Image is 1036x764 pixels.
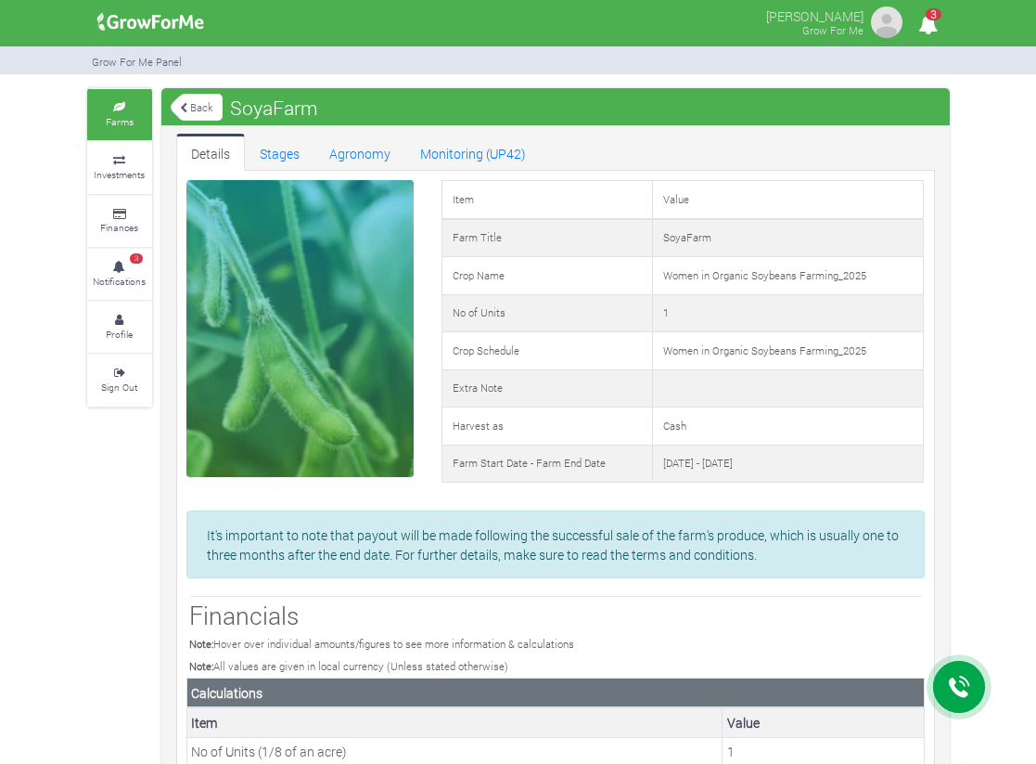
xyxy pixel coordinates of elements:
span: 3 [926,8,941,20]
a: Profile [87,302,152,353]
a: Sign Out [87,355,152,406]
a: Details [176,134,245,171]
a: Finances [87,196,152,247]
small: Grow For Me Panel [92,55,182,69]
b: Note: [189,659,213,673]
img: growforme image [91,4,211,41]
b: Value [727,714,760,732]
small: Profile [106,328,133,341]
a: 3 [910,18,946,35]
small: Notifications [93,275,146,288]
img: growforme image [868,4,905,41]
i: Notifications [910,4,946,45]
td: Farm Start Date - Farm End Date [441,445,652,483]
b: Item [191,714,218,732]
p: It's important to note that payout will be made following the successful sale of the farm's produ... [207,525,902,564]
td: Value [653,181,924,219]
b: Note: [189,637,213,651]
small: Grow For Me [802,23,863,37]
td: [DATE] - [DATE] [653,445,924,483]
td: Cash [653,408,924,446]
span: 3 [130,253,143,265]
a: Back [171,92,223,123]
td: No of Units [441,294,652,332]
a: 3 Notifications [87,249,152,300]
td: Item [441,181,652,219]
th: Calculations [186,679,924,708]
td: Women in Organic Soybeans Farming_2025 [653,332,924,370]
h3: Financials [189,601,922,630]
td: SoyaFarm [653,219,924,257]
small: Farms [106,115,134,128]
td: Harvest as [441,408,652,446]
td: Farm Title [441,219,652,257]
td: 1 [653,294,924,332]
small: Sign Out [101,381,137,394]
a: Investments [87,142,152,193]
a: Monitoring (UP42) [405,134,541,171]
small: Hover over individual amounts/figures to see more information & calculations [189,637,574,651]
td: Women in Organic Soybeans Farming_2025 [653,257,924,295]
small: All values are given in local currency (Unless stated otherwise) [189,659,508,673]
td: Extra Note [441,369,652,408]
td: Crop Name [441,257,652,295]
span: SoyaFarm [225,89,323,126]
td: Crop Schedule [441,332,652,370]
small: Investments [94,168,145,181]
a: Farms [87,89,152,140]
a: Stages [245,134,314,171]
p: [PERSON_NAME] [766,4,863,26]
small: Finances [100,221,138,234]
a: Agronomy [314,134,405,171]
